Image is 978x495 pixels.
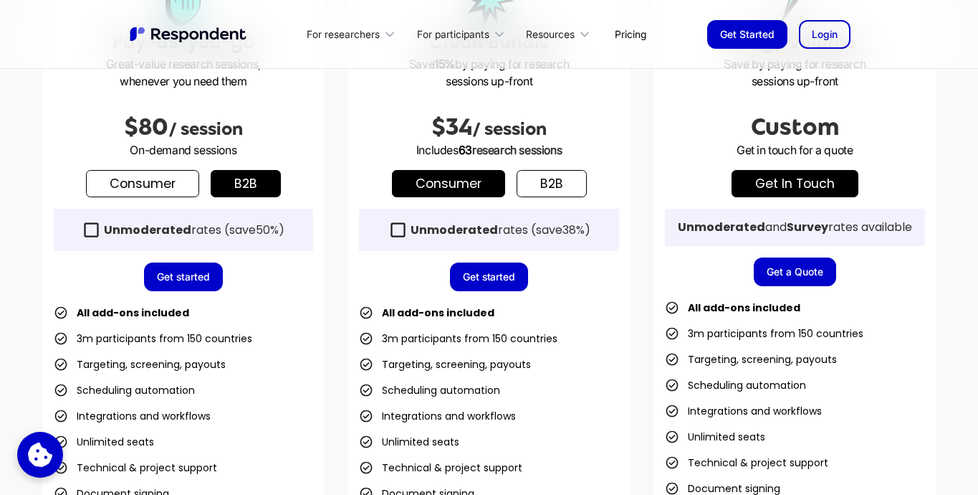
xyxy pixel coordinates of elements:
[603,17,658,51] a: Pricing
[665,427,765,447] li: Unlimited seats
[431,114,472,140] span: $34
[472,143,562,157] span: research sessions
[77,306,189,320] strong: All add-ons included
[665,55,925,90] p: Save by paying for research sessions up-front
[459,143,472,157] span: 63
[562,222,585,238] span: 38%
[787,219,828,235] strong: Survey
[382,306,494,320] strong: All add-ons included
[408,17,517,51] div: For participants
[411,222,498,238] strong: Unmoderated
[211,170,281,197] a: b2b
[417,27,489,42] div: For participants
[665,141,925,159] p: Get in touch for a quote
[128,25,250,44] a: home
[54,141,314,159] p: On-demand sessions
[54,354,226,374] li: Targeting, screening, payouts
[732,170,858,197] a: get in touch
[751,114,839,140] span: Custom
[104,223,284,237] div: rates (save )
[54,55,314,90] p: Great-value research sessions, whenever you need them
[54,380,195,400] li: Scheduling automation
[359,329,557,349] li: 3m participants from 150 countries
[359,458,522,478] li: Technical & project support
[688,301,800,315] strong: All add-ons included
[359,354,531,374] li: Targeting, screening, payouts
[359,380,500,400] li: Scheduling automation
[124,114,168,140] span: $80
[54,329,252,349] li: 3m participants from 150 countries
[359,141,619,159] p: Includes
[307,27,380,42] div: For researchers
[678,220,912,235] div: and rates available
[54,458,217,478] li: Technical & project support
[86,170,199,197] a: Consumer
[168,119,243,139] span: / session
[256,222,279,238] span: 50%
[359,406,516,426] li: Integrations and workflows
[472,119,547,139] span: / session
[678,219,765,235] strong: Unmoderated
[450,263,529,291] a: Get started
[518,17,603,51] div: Resources
[54,406,211,426] li: Integrations and workflows
[144,263,223,291] a: Get started
[754,258,836,286] a: Get a Quote
[665,349,837,369] li: Targeting, screening, payouts
[104,222,191,238] strong: Unmoderated
[665,401,822,421] li: Integrations and workflows
[411,223,590,237] div: rates (save )
[707,20,787,49] a: Get Started
[128,25,250,44] img: Untitled UI logotext
[54,432,154,452] li: Unlimited seats
[665,453,828,473] li: Technical & project support
[526,27,575,42] div: Resources
[517,170,587,197] a: b2b
[799,20,850,49] a: Login
[665,375,806,395] li: Scheduling automation
[359,55,619,90] p: Save by paying for research sessions up-front
[665,324,863,344] li: 3m participants from 150 countries
[299,17,408,51] div: For researchers
[359,432,459,452] li: Unlimited seats
[392,170,505,197] a: Consumer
